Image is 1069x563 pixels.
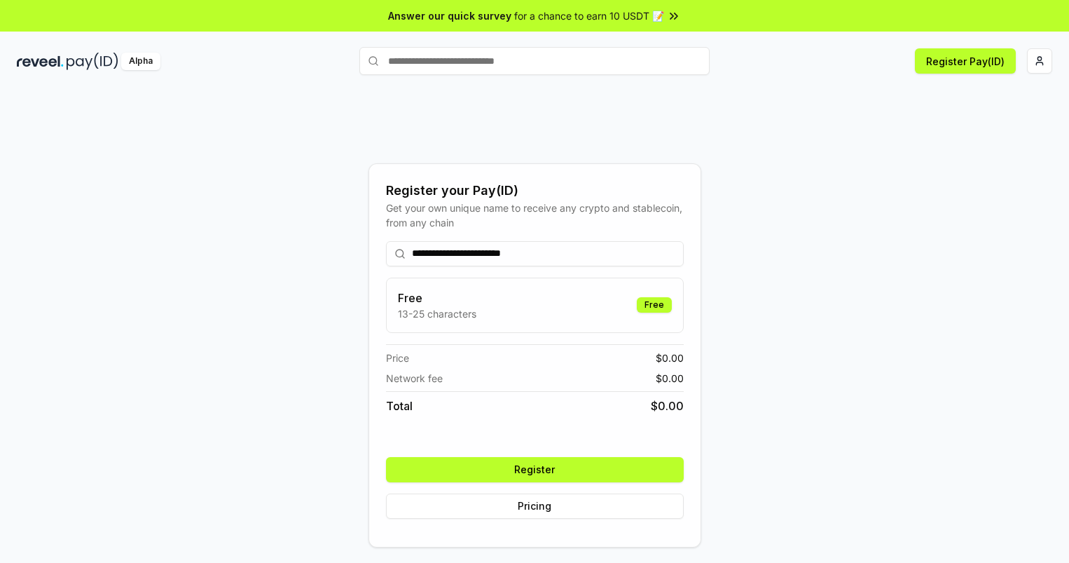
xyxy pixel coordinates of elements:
[398,290,476,306] h3: Free
[388,8,511,23] span: Answer our quick survey
[386,181,684,201] div: Register your Pay(ID)
[67,53,118,70] img: pay_id
[386,351,409,365] span: Price
[386,494,684,519] button: Pricing
[121,53,160,70] div: Alpha
[915,48,1016,74] button: Register Pay(ID)
[386,371,443,386] span: Network fee
[386,457,684,482] button: Register
[656,351,684,365] span: $ 0.00
[386,201,684,230] div: Get your own unique name to receive any crypto and stablecoin, from any chain
[637,297,672,313] div: Free
[17,53,64,70] img: reveel_dark
[386,398,413,414] span: Total
[656,371,684,386] span: $ 0.00
[398,306,476,321] p: 13-25 characters
[651,398,684,414] span: $ 0.00
[514,8,664,23] span: for a chance to earn 10 USDT 📝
